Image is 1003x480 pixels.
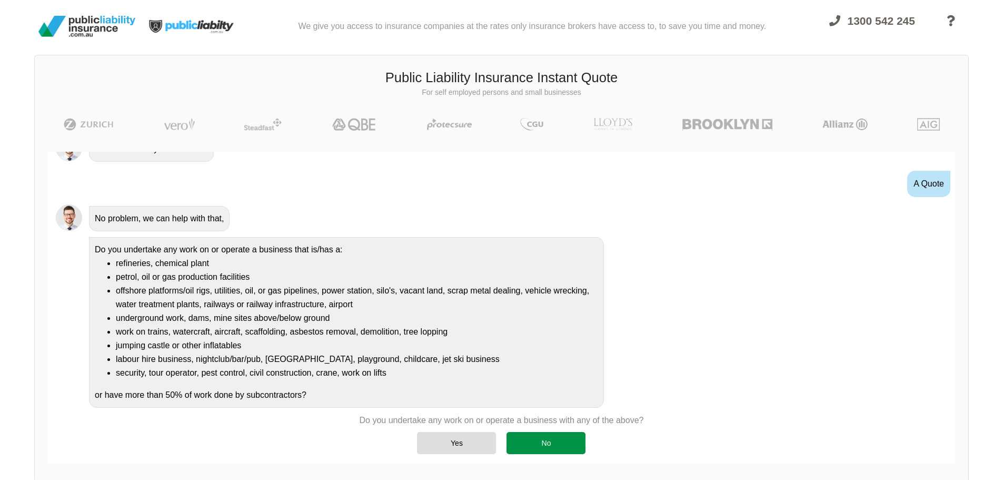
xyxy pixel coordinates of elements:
[43,68,960,87] h3: Public Liability Insurance Instant Quote
[817,118,873,131] img: Allianz | Public Liability Insurance
[116,257,598,270] li: refineries, chemical plant
[507,432,585,454] div: No
[89,237,604,408] div: Do you undertake any work on or operate a business that is/has a: or have more than 50% of work d...
[913,118,944,131] img: AIG | Public Liability Insurance
[848,15,915,27] span: 1300 542 245
[820,8,925,48] a: 1300 542 245
[678,118,777,131] img: Brooklyn | Public Liability Insurance
[298,4,766,48] div: We give you access to insurance companies at the rates only insurance brokers have access to, to ...
[116,339,598,352] li: jumping castle or other inflatables
[423,118,476,131] img: Protecsure | Public Liability Insurance
[516,118,548,131] img: CGU | Public Liability Insurance
[34,12,140,41] img: Public Liability Insurance
[116,366,598,380] li: security, tour operator, pest control, civil construction, crane, work on lifts
[43,87,960,98] p: For self employed persons and small businesses
[56,204,82,231] img: Chatbot | PLI
[140,4,245,48] img: Public Liability Insurance Light
[417,432,496,454] div: Yes
[89,206,230,231] div: No problem, we can help with that,
[240,118,286,131] img: Steadfast | Public Liability Insurance
[59,118,118,131] img: Zurich | Public Liability Insurance
[326,118,383,131] img: QBE | Public Liability Insurance
[116,352,598,366] li: labour hire business, nightclub/bar/pub, [GEOGRAPHIC_DATA], playground, childcare, jet ski business
[116,325,598,339] li: work on trains, watercraft, aircraft, scaffolding, asbestos removal, demolition, tree lopping
[116,270,598,284] li: petrol, oil or gas production facilities
[116,284,598,311] li: offshore platforms/oil rigs, utilities, oil, or gas pipelines, power station, silo's, vacant land...
[907,171,950,197] div: A Quote
[360,415,644,426] p: Do you undertake any work on or operate a business with any of the above?
[588,118,638,131] img: LLOYD's | Public Liability Insurance
[116,311,598,325] li: underground work, dams, mine sites above/below ground
[159,118,200,131] img: Vero | Public Liability Insurance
